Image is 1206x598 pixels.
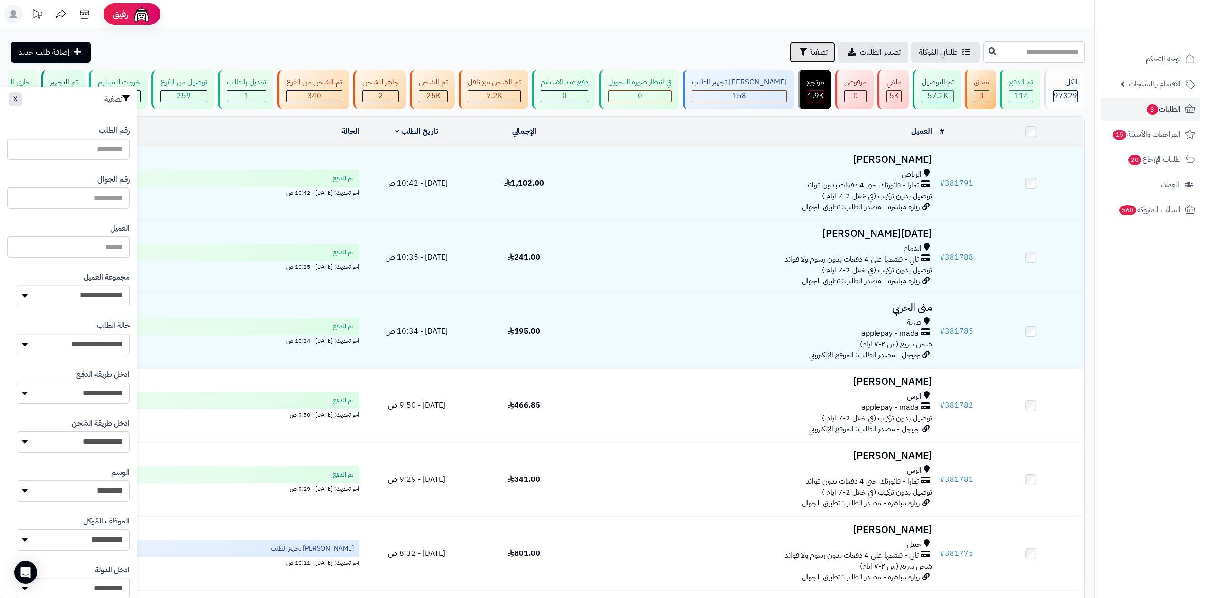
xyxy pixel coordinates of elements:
span: تمارا - فاتورتك حتى 4 دفعات بدون فوائد [806,476,919,487]
a: العملاء [1101,173,1200,196]
a: إضافة طلب جديد [11,42,91,63]
span: تم الدفع [333,322,354,331]
img: logo-2.png [1141,23,1197,43]
span: 0 [562,90,567,102]
div: في انتظار صورة التحويل [608,77,672,88]
a: توصيل من الفرع 259 [150,70,216,109]
span: 1,102.00 [504,178,544,189]
a: المراجعات والأسئلة15 [1101,123,1200,146]
a: # [940,126,944,137]
span: زيارة مباشرة - مصدر الطلب: تطبيق الجوال [802,571,920,583]
span: 0 [853,90,858,102]
span: # [940,326,945,337]
div: 1855 [807,91,824,102]
button: تصفية [790,42,835,63]
span: تم الدفع [333,248,354,257]
a: تم الشحن 25K [408,70,457,109]
h3: [PERSON_NAME] [582,450,932,461]
span: جوجل - مصدر الطلب: الموقع الإلكتروني [809,349,920,361]
div: تم الدفع [1009,77,1033,88]
div: مرفوض [844,77,867,88]
a: طلبات الإرجاع20 [1101,148,1200,171]
div: 7222 [468,91,520,102]
span: applepay - mada [861,402,919,413]
a: مرفوض 0 [833,70,876,109]
span: 341.00 [508,474,540,485]
span: 2 [378,90,383,102]
span: 340 [307,90,321,102]
span: الرس [907,391,922,402]
img: ai-face.png [132,5,151,24]
span: [DATE] - 9:29 ص [388,474,445,485]
div: [PERSON_NAME] تجهيز الطلب [692,77,787,88]
label: رقم الطلب [99,125,130,136]
div: مرتجع [807,77,824,88]
span: 0 [979,90,984,102]
label: ادخل طريقة الشحن [72,418,130,429]
a: الكل97329 [1042,70,1087,109]
span: زيارة مباشرة - مصدر الطلب: تطبيق الجوال [802,275,920,287]
a: دفع عند الاستلام 0 [530,70,597,109]
span: 259 [177,90,191,102]
a: [PERSON_NAME] تجهيز الطلب 158 [681,70,796,109]
span: [DATE] - 8:32 ص [388,548,445,559]
a: تم الدفع 114 [998,70,1042,109]
a: ملغي 5K [876,70,911,109]
div: 0 [974,91,989,102]
span: [DATE] - 10:35 ص [386,252,448,263]
h3: [PERSON_NAME] [582,154,932,165]
label: العميل [110,223,130,234]
button: X [9,92,22,106]
div: خرجت للتسليم [98,77,141,88]
span: 1.9K [808,90,824,102]
a: تحديثات المنصة [25,5,49,26]
span: # [940,400,945,411]
span: طلبات الإرجاع [1127,153,1181,166]
span: الرياض [902,169,922,180]
span: الأقسام والمنتجات [1129,77,1181,91]
a: #381788 [940,252,973,263]
a: #381785 [940,326,973,337]
span: 7.2K [486,90,502,102]
label: الوسم [111,467,130,478]
a: الإجمالي [512,126,536,137]
label: الموظف المُوكل [83,516,130,527]
span: جوجل - مصدر الطلب: الموقع الإلكتروني [809,423,920,435]
span: ضرية [907,317,922,328]
span: [DATE] - 10:34 ص [386,326,448,337]
a: الطلبات3 [1101,98,1200,121]
span: [DATE] - 9:50 ص [388,400,445,411]
span: السلات المتروكة [1118,203,1181,216]
span: زيارة مباشرة - مصدر الطلب: تطبيق الجوال [802,201,920,213]
div: 2 [363,91,398,102]
h3: [PERSON_NAME] [582,524,932,535]
div: 1 [227,91,266,102]
span: الطلبات [1146,103,1181,116]
span: الدمام [904,243,922,254]
div: 158 [692,91,786,102]
span: 560 [1119,205,1137,215]
span: 466.85 [508,400,540,411]
label: ادخل الدولة [95,565,130,576]
span: # [940,178,945,189]
div: 114 [1009,91,1033,102]
span: 57.2K [927,90,948,102]
a: تعديل بالطلب 1 [216,70,275,109]
span: شحن سريع (من ٢-٧ ايام) [860,561,932,572]
span: تابي - قسّمها على 4 دفعات بدون رسوم ولا فوائد [784,550,919,561]
span: applepay - mada [861,328,919,339]
div: 57154 [922,91,953,102]
div: تعديل بالطلب [227,77,266,88]
span: توصيل بدون تركيب (في خلال 2-7 ايام ) [822,412,932,424]
span: تصفية [810,47,828,58]
div: ملغي [886,77,902,88]
span: 5K [889,90,899,102]
span: 241.00 [508,252,540,263]
span: تمارا - فاتورتك حتى 4 دفعات بدون فوائد [806,180,919,191]
span: 20 [1128,155,1141,165]
a: لوحة التحكم [1101,47,1200,70]
div: اخر تحديث: [DATE] - 9:29 ص [14,483,359,493]
div: 24963 [419,91,447,102]
span: [PERSON_NAME] تجهيز الطلب [271,544,354,553]
span: # [940,474,945,485]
